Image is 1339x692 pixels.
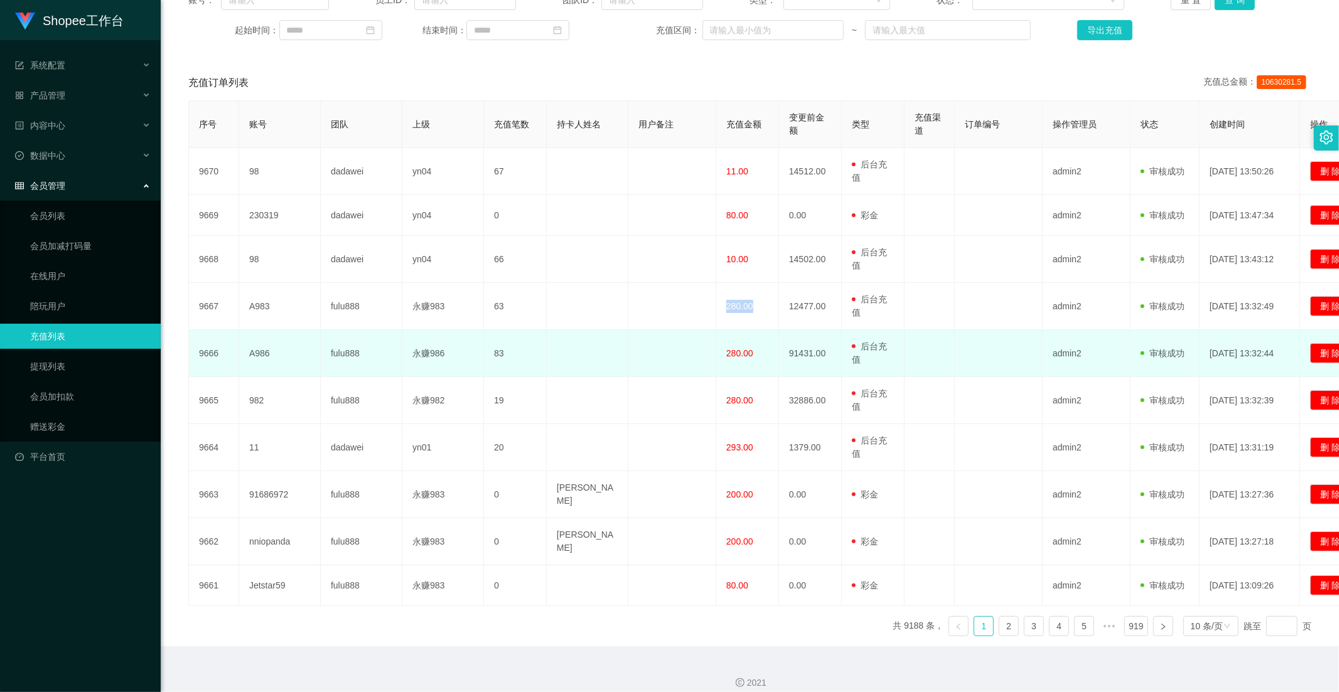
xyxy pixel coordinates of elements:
td: 982 [239,377,321,424]
td: 永赚982 [402,377,484,424]
li: 向后 5 页 [1099,616,1119,636]
span: 操作 [1310,119,1328,129]
i: 图标: left [955,623,962,631]
span: 审核成功 [1141,442,1185,452]
span: 200.00 [726,489,753,499]
li: 5 [1074,616,1094,636]
i: 图标: form [15,61,24,70]
td: admin2 [1043,148,1131,195]
td: dadawei [321,236,402,283]
td: [PERSON_NAME] [547,471,628,518]
span: 审核成功 [1141,210,1185,220]
td: 91431.00 [779,330,842,377]
td: 83 [484,330,547,377]
a: 陪玩用户 [30,294,151,319]
td: 永赚983 [402,471,484,518]
div: 10 条/页 [1191,617,1223,636]
span: ~ [844,24,866,37]
span: 操作管理员 [1053,119,1097,129]
td: admin2 [1043,424,1131,471]
td: [DATE] 13:31:19 [1200,424,1300,471]
td: 9668 [189,236,239,283]
td: fulu888 [321,377,402,424]
td: [DATE] 13:47:34 [1200,195,1300,236]
td: admin2 [1043,236,1131,283]
td: A983 [239,283,321,330]
a: 5 [1075,617,1094,636]
td: 9662 [189,518,239,565]
span: 内容中心 [15,120,65,130]
i: 图标: appstore-o [15,91,24,100]
td: 20 [484,424,547,471]
span: 后台充值 [852,341,887,365]
a: 919 [1125,617,1147,636]
td: nniopanda [239,518,321,565]
span: 彩金 [852,536,878,546]
span: 审核成功 [1141,580,1185,590]
td: dadawei [321,148,402,195]
span: 账号 [249,119,267,129]
span: 持卡人姓名 [557,119,601,129]
td: 9666 [189,330,239,377]
td: 14502.00 [779,236,842,283]
a: 提现列表 [30,354,151,379]
span: 80.00 [726,210,748,220]
span: 系统配置 [15,60,65,70]
td: 98 [239,236,321,283]
td: 98 [239,148,321,195]
td: admin2 [1043,377,1131,424]
i: 图标: calendar [553,26,562,35]
li: 1 [974,616,994,636]
td: Jetstar59 [239,565,321,606]
i: 图标: setting [1320,130,1333,144]
td: fulu888 [321,283,402,330]
td: 230319 [239,195,321,236]
td: [DATE] 13:43:12 [1200,236,1300,283]
i: 图标: profile [15,121,24,130]
a: 1 [974,617,993,636]
td: 0 [484,518,547,565]
input: 请输入最大值 [865,20,1030,40]
i: 图标: right [1159,623,1167,631]
span: 彩金 [852,580,878,590]
div: 充值总金额： [1204,75,1311,90]
td: admin2 [1043,471,1131,518]
div: 跳至 页 [1244,616,1311,636]
span: 审核成功 [1141,254,1185,264]
td: 9667 [189,283,239,330]
span: 后台充值 [852,435,887,459]
span: 创建时间 [1210,119,1245,129]
td: [DATE] 13:50:26 [1200,148,1300,195]
td: 永赚986 [402,330,484,377]
td: 0.00 [779,195,842,236]
td: yn04 [402,148,484,195]
span: 充值订单列表 [188,75,249,90]
td: dadawei [321,424,402,471]
a: 在线用户 [30,263,151,289]
span: 10630281.5 [1257,75,1306,89]
span: 充值笔数 [494,119,529,129]
span: 后台充值 [852,388,887,412]
td: 永赚983 [402,518,484,565]
td: yn04 [402,195,484,236]
li: 3 [1024,616,1044,636]
span: 80.00 [726,580,748,590]
span: 序号 [199,119,217,129]
span: 审核成功 [1141,489,1185,499]
td: [DATE] 13:27:36 [1200,471,1300,518]
i: 图标: check-circle-o [15,151,24,160]
td: [DATE] 13:27:18 [1200,518,1300,565]
i: 图标: copyright [736,678,745,687]
span: 后台充值 [852,294,887,317]
td: 66 [484,236,547,283]
td: 19 [484,377,547,424]
span: 200.00 [726,536,753,546]
span: 后台充值 [852,247,887,270]
span: 彩金 [852,210,878,220]
td: 0 [484,471,547,518]
i: 图标: calendar [366,26,375,35]
td: admin2 [1043,283,1131,330]
span: ••• [1099,616,1119,636]
td: admin2 [1043,330,1131,377]
td: admin2 [1043,195,1131,236]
